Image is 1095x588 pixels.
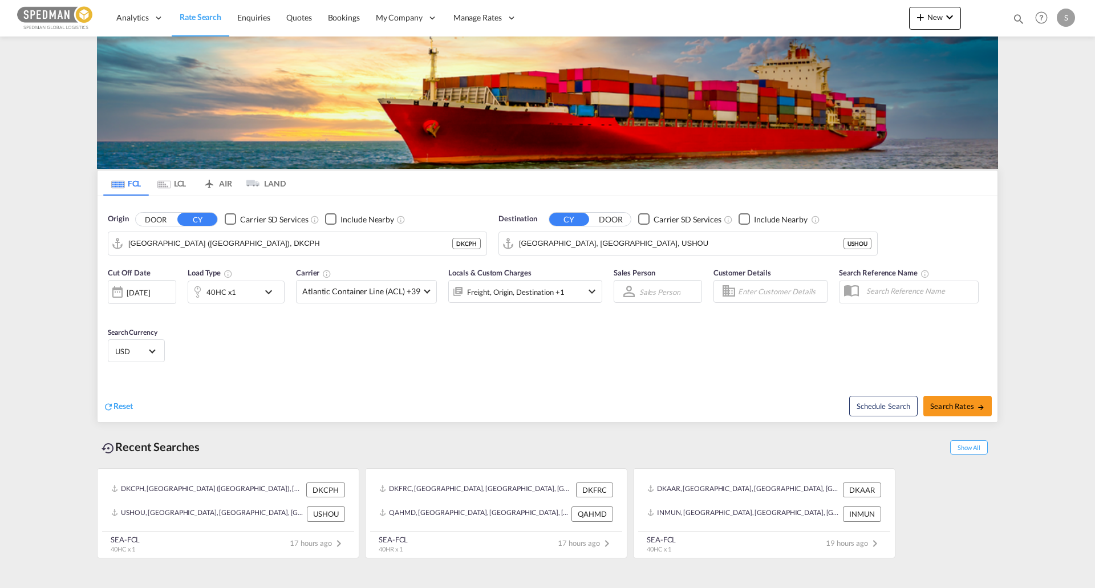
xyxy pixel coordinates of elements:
span: Bookings [328,13,360,22]
md-icon: Unchecked: Ignores neighbouring ports when fetching rates.Checked : Includes neighbouring ports w... [811,215,820,224]
span: 40HC x 1 [647,545,671,553]
md-tab-item: LAND [240,171,286,196]
span: New [914,13,956,22]
recent-search-card: DKFRC, [GEOGRAPHIC_DATA], [GEOGRAPHIC_DATA], [GEOGRAPHIC_DATA], [GEOGRAPHIC_DATA] DKFRCQAHMD, [GE... [365,468,627,558]
span: Search Reference Name [839,268,930,277]
input: Search by Port [128,235,452,252]
md-icon: icon-chevron-right [868,537,882,550]
img: LCL+%26+FCL+BACKGROUND.png [97,37,998,169]
span: 40HR x 1 [379,545,403,553]
md-select: Sales Person [638,283,682,300]
div: icon-refreshReset [103,400,133,413]
span: Manage Rates [453,12,502,23]
md-icon: icon-information-outline [224,269,233,278]
md-icon: icon-chevron-right [600,537,614,550]
span: Quotes [286,13,311,22]
div: USHOU, Houston, TX, United States, North America, Americas [111,506,304,521]
md-datepicker: Select [108,303,116,318]
div: SEA-FCL [379,534,408,545]
span: My Company [376,12,423,23]
span: Enquiries [237,13,270,22]
div: 40HC x1 [206,284,236,300]
div: Include Nearby [754,214,808,225]
recent-search-card: DKCPH, [GEOGRAPHIC_DATA] ([GEOGRAPHIC_DATA]), [GEOGRAPHIC_DATA], [GEOGRAPHIC_DATA], [GEOGRAPHIC_D... [97,468,359,558]
button: CY [177,213,217,226]
recent-search-card: DKAAR, [GEOGRAPHIC_DATA], [GEOGRAPHIC_DATA], [GEOGRAPHIC_DATA], [GEOGRAPHIC_DATA] DKAARINMUN, [GE... [633,468,895,558]
md-select: Select Currency: $ USDUnited States Dollar [114,343,159,359]
md-icon: Unchecked: Search for CY (Container Yard) services for all selected carriers.Checked : Search for... [724,215,733,224]
button: DOOR [591,213,631,226]
md-icon: Unchecked: Search for CY (Container Yard) services for all selected carriers.Checked : Search for... [310,215,319,224]
span: 17 hours ago [290,538,346,548]
img: c12ca350ff1b11efb6b291369744d907.png [17,5,94,31]
div: 40HC x1icon-chevron-down [188,281,285,303]
div: SEA-FCL [111,534,140,545]
div: Include Nearby [340,214,394,225]
span: Sales Person [614,268,655,277]
md-icon: icon-chevron-right [332,537,346,550]
span: Origin [108,213,128,225]
button: DOOR [136,213,176,226]
div: S [1057,9,1075,27]
md-icon: Unchecked: Ignores neighbouring ports when fetching rates.Checked : Includes neighbouring ports w... [396,215,405,224]
span: Cut Off Date [108,268,151,277]
span: Show All [950,440,988,455]
span: Help [1032,8,1051,27]
div: Freight Origin Destination Factory Stuffingicon-chevron-down [448,280,602,303]
span: Search Currency [108,328,157,336]
span: USD [115,346,147,356]
md-checkbox: Checkbox No Ink [325,213,394,225]
md-pagination-wrapper: Use the left and right arrow keys to navigate between tabs [103,171,286,196]
md-tab-item: LCL [149,171,194,196]
md-icon: icon-plus 400-fg [914,10,927,24]
div: DKFRC [576,482,613,497]
span: Analytics [116,12,149,23]
span: Reset [113,401,133,411]
span: Locals & Custom Charges [448,268,532,277]
span: Rate Search [180,12,221,22]
div: Recent Searches [97,434,204,460]
div: INMUN, Mundra, India, Indian Subcontinent, Asia Pacific [647,506,840,521]
span: 40HC x 1 [111,545,135,553]
md-icon: icon-refresh [103,402,113,412]
md-icon: icon-arrow-right [977,403,985,411]
div: INMUN [843,506,881,521]
div: DKAAR [843,482,881,497]
input: Search Reference Name [861,282,978,299]
span: Search Rates [930,402,985,411]
md-icon: icon-airplane [202,177,216,185]
span: Carrier [296,268,331,277]
div: USHOU [307,506,345,521]
span: 19 hours ago [826,538,882,548]
input: Enter Customer Details [738,283,824,300]
md-icon: Your search will be saved by the below given name [920,269,930,278]
md-input-container: Copenhagen (Kobenhavn), DKCPH [108,232,486,255]
div: SEA-FCL [647,534,676,545]
div: DKCPH [452,238,481,249]
div: [DATE] [108,280,176,304]
md-checkbox: Checkbox No Ink [225,213,308,225]
md-icon: icon-backup-restore [102,441,115,455]
md-checkbox: Checkbox No Ink [739,213,808,225]
md-tab-item: FCL [103,171,149,196]
md-icon: icon-chevron-down [943,10,956,24]
md-icon: icon-chevron-down [585,285,599,298]
span: 17 hours ago [558,538,614,548]
div: icon-magnify [1012,13,1025,30]
span: Destination [498,213,537,225]
md-input-container: Houston, TX, USHOU [499,232,877,255]
button: Note: By default Schedule search will only considerorigin ports, destination ports and cut off da... [849,396,918,416]
span: Customer Details [713,268,771,277]
div: Carrier SD Services [654,214,721,225]
div: DKCPH, Copenhagen (Kobenhavn), Denmark, Northern Europe, Europe [111,482,303,497]
input: Search by Port [519,235,843,252]
md-icon: The selected Trucker/Carrierwill be displayed in the rate results If the rates are from another f... [322,269,331,278]
div: DKAAR, Aarhus, Denmark, Northern Europe, Europe [647,482,840,497]
div: DKFRC, Fredericia, Denmark, Northern Europe, Europe [379,482,573,497]
span: Load Type [188,268,233,277]
button: Search Ratesicon-arrow-right [923,396,992,416]
div: Origin DOOR CY Checkbox No InkUnchecked: Search for CY (Container Yard) services for all selected... [98,196,997,422]
div: Carrier SD Services [240,214,308,225]
div: [DATE] [127,287,150,298]
div: Help [1032,8,1057,29]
